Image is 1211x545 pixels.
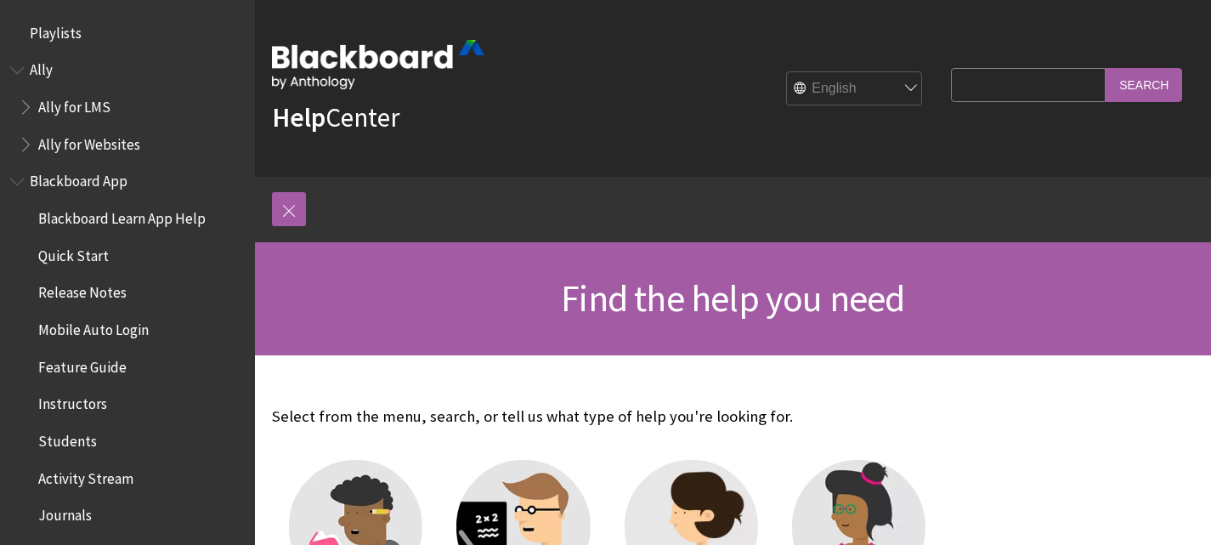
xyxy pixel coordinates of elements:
span: Ally for LMS [38,93,110,116]
span: Ally [30,56,53,79]
span: Blackboard App [30,167,127,190]
span: Find the help you need [561,275,904,321]
span: Students [38,427,97,450]
nav: Book outline for Playlists [10,19,245,48]
span: Journals [38,502,92,525]
img: Blackboard by Anthology [272,40,484,89]
p: Select from the menu, search, or tell us what type of help you're looking for. [272,406,942,428]
span: Blackboard Learn App Help [38,204,206,227]
a: HelpCenter [272,100,399,134]
span: Mobile Auto Login [38,315,149,338]
span: Quick Start [38,241,109,264]
span: Feature Guide [38,353,127,376]
span: Ally for Websites [38,130,140,153]
span: Release Notes [38,279,127,302]
input: Search [1106,68,1182,101]
select: Site Language Selector [787,72,923,106]
nav: Book outline for Anthology Ally Help [10,56,245,159]
span: Playlists [30,19,82,42]
span: Activity Stream [38,464,133,487]
strong: Help [272,100,325,134]
span: Instructors [38,390,107,413]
